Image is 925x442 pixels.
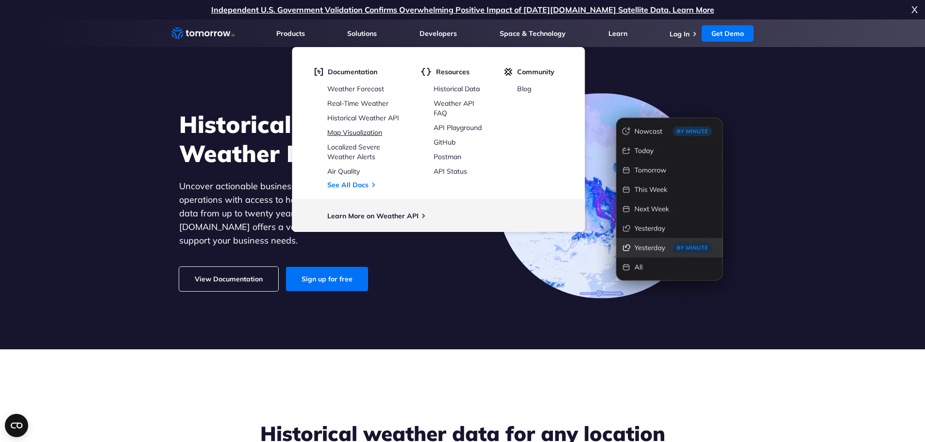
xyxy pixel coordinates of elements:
a: Weather Forecast [327,84,384,93]
a: Learn More on Weather API [327,212,419,220]
button: Open CMP widget [5,414,28,437]
a: Independent U.S. Government Validation Confirms Overwhelming Positive Impact of [DATE][DOMAIN_NAM... [211,5,714,15]
a: Home link [171,26,235,41]
a: View Documentation [179,267,278,291]
a: Historical Data [434,84,480,93]
img: doc.svg [314,67,323,76]
a: Products [276,29,305,38]
h1: Historical Weather Data [179,110,446,168]
a: Map Visualization [327,128,382,137]
a: GitHub [434,138,455,147]
a: Postman [434,152,461,161]
a: Real-Time Weather [327,99,388,108]
a: Developers [420,29,457,38]
a: Learn [608,29,627,38]
span: Community [517,67,555,76]
p: Uncover actionable business insights and optimize your operations with access to hourly and daily... [179,180,446,247]
a: Blog [517,84,531,93]
a: Air Quality [327,167,360,176]
a: Weather API FAQ [434,99,474,117]
a: Space & Technology [500,29,566,38]
a: API Playground [434,123,482,132]
a: Localized Severe Weather Alerts [327,143,380,161]
a: Sign up for free [286,267,368,291]
img: brackets.svg [420,67,431,76]
a: Log In [670,30,690,38]
a: Get Demo [702,25,754,42]
span: Resources [436,67,470,76]
a: See All Docs [327,180,369,189]
a: Historical Weather API [327,114,399,122]
a: Solutions [347,29,377,38]
span: Documentation [328,67,377,76]
a: API Status [434,167,467,176]
img: tio-c.svg [504,67,512,76]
